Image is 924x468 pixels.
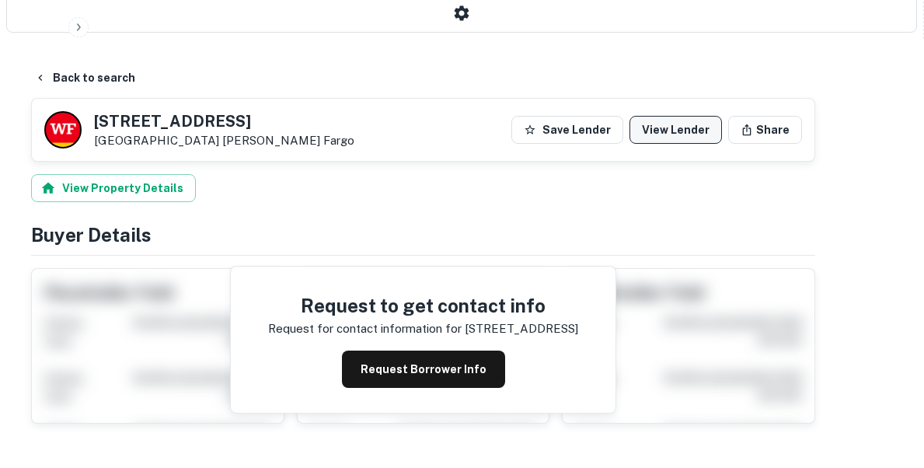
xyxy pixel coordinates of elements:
h4: Buyer Details [31,221,815,249]
button: Share [728,116,802,144]
p: [STREET_ADDRESS] [465,320,578,338]
button: View Property Details [31,174,196,202]
h5: [STREET_ADDRESS] [94,114,354,129]
button: Back to search [28,64,141,92]
p: [GEOGRAPHIC_DATA] [94,134,354,148]
h4: Request to get contact info [268,292,578,320]
iframe: Chat Widget [846,344,924,418]
a: [PERSON_NAME] Fargo [222,134,354,147]
a: View Lender [629,116,722,144]
p: Request for contact information for [268,320,462,338]
button: Request Borrower Info [342,351,505,388]
button: Save Lender [511,116,623,144]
